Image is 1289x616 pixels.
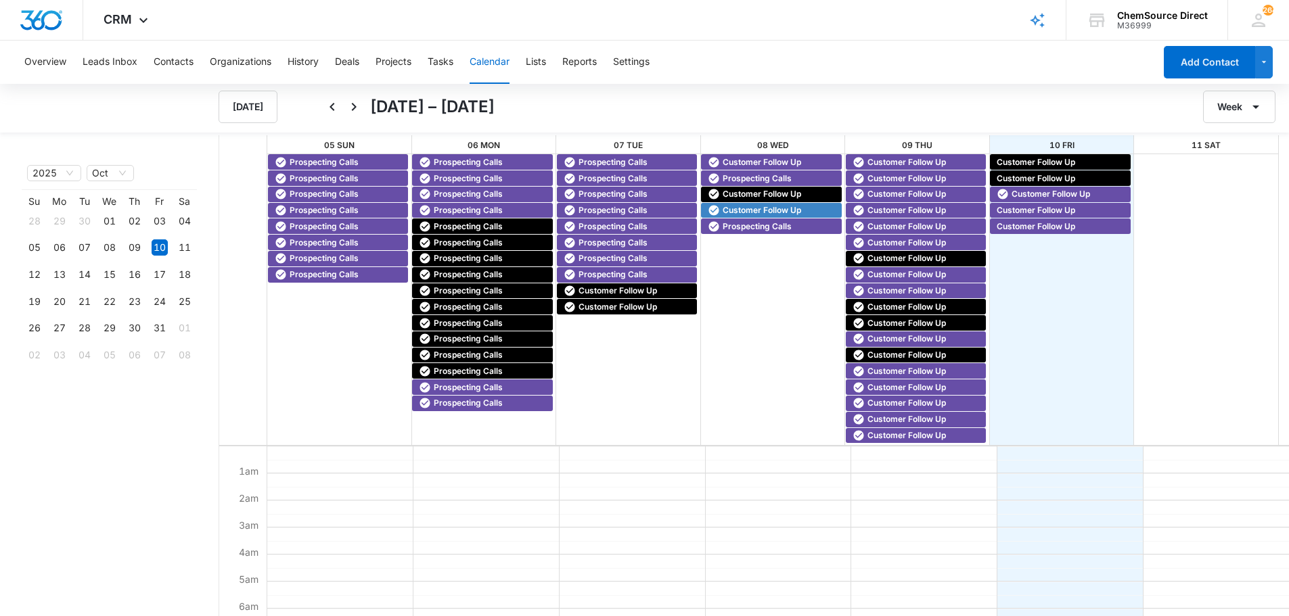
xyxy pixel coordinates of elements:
[101,347,118,363] div: 05
[560,204,694,216] div: Prospecting Calls
[22,341,47,369] td: 2025-11-02
[97,315,122,342] td: 2025-10-29
[579,285,657,297] span: Customer Follow Up
[51,293,68,310] div: 20
[579,220,648,233] span: Prospecting Calls
[26,293,43,310] div: 19
[614,140,643,150] span: 07 Tue
[97,195,122,208] th: We
[1203,91,1275,123] button: Week
[154,41,194,84] button: Contacts
[560,172,694,185] div: Prospecting Calls
[434,349,503,361] span: Prospecting Calls
[76,347,93,363] div: 04
[122,235,147,262] td: 2025-10-09
[147,235,172,262] td: 2025-10-10
[235,546,262,558] span: 4am
[434,317,503,329] span: Prospecting Calls
[579,268,648,281] span: Prospecting Calls
[72,261,97,288] td: 2025-10-14
[867,188,946,200] span: Customer Follow Up
[415,156,549,168] div: Prospecting Calls
[902,140,932,150] span: 09 Thu
[321,96,343,118] button: Back
[434,220,503,233] span: Prospecting Calls
[271,252,405,264] div: Prospecting Calls
[867,349,946,361] span: Customer Follow Up
[271,204,405,216] div: Prospecting Calls
[26,266,43,283] div: 12
[849,204,982,216] div: Customer Follow Up
[867,156,946,168] span: Customer Follow Up
[997,156,1075,168] span: Customer Follow Up
[849,413,982,425] div: Customer Follow Up
[415,285,549,297] div: Prospecting Calls
[434,397,503,409] span: Prospecting Calls
[1164,46,1255,78] button: Add Contact
[849,349,982,361] div: Customer Follow Up
[101,239,118,256] div: 08
[867,397,946,409] span: Customer Follow Up
[562,41,597,84] button: Reports
[22,235,47,262] td: 2025-10-05
[470,41,510,84] button: Calendar
[235,465,262,477] span: 1am
[1263,5,1273,16] div: notifications count
[271,156,405,168] div: Prospecting Calls
[434,301,503,313] span: Prospecting Calls
[290,268,359,281] span: Prospecting Calls
[343,96,365,118] button: Next
[22,288,47,315] td: 2025-10-19
[723,156,801,168] span: Customer Follow Up
[271,172,405,185] div: Prospecting Calls
[97,288,122,315] td: 2025-10-22
[177,320,193,336] div: 01
[97,208,122,235] td: 2025-10-01
[288,41,319,84] button: History
[76,239,93,256] div: 07
[1012,188,1090,200] span: Customer Follow Up
[849,172,982,185] div: Customer Follow Up
[290,252,359,264] span: Prospecting Calls
[434,333,503,345] span: Prospecting Calls
[849,365,982,377] div: Customer Follow Up
[415,220,549,233] div: Prospecting Calls
[867,317,946,329] span: Customer Follow Up
[415,333,549,345] div: Prospecting Calls
[147,315,172,342] td: 2025-10-31
[76,320,93,336] div: 28
[867,268,946,281] span: Customer Follow Up
[22,315,47,342] td: 2025-10-26
[172,288,197,315] td: 2025-10-25
[997,220,1075,233] span: Customer Follow Up
[434,365,503,377] span: Prospecting Calls
[172,315,197,342] td: 2025-11-01
[152,239,168,256] div: 10
[271,220,405,233] div: Prospecting Calls
[867,220,946,233] span: Customer Follow Up
[76,213,93,229] div: 30
[271,188,405,200] div: Prospecting Calls
[415,317,549,329] div: Prospecting Calls
[867,413,946,425] span: Customer Follow Up
[849,156,982,168] div: Customer Follow Up
[468,140,500,150] a: 06 Mon
[560,237,694,249] div: Prospecting Calls
[849,268,982,281] div: Customer Follow Up
[1117,10,1208,21] div: account name
[579,252,648,264] span: Prospecting Calls
[757,140,789,150] a: 08 Wed
[127,239,143,256] div: 09
[415,268,549,281] div: Prospecting Calls
[993,172,1127,185] div: Customer Follow Up
[172,341,197,369] td: 2025-11-08
[849,188,982,200] div: Customer Follow Up
[172,261,197,288] td: 2025-10-18
[723,220,792,233] span: Prospecting Calls
[235,573,262,585] span: 5am
[83,41,137,84] button: Leads Inbox
[177,293,193,310] div: 25
[24,41,66,84] button: Overview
